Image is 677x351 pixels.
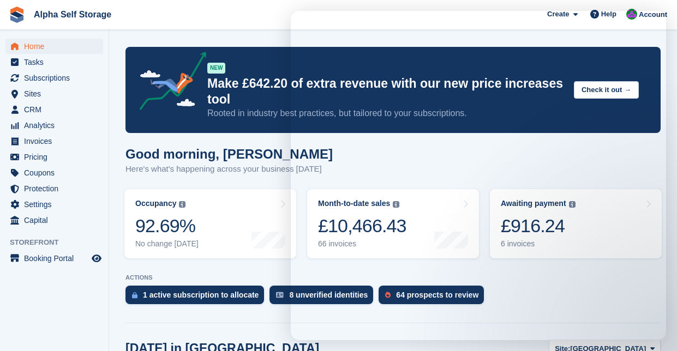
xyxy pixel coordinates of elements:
span: Tasks [24,55,89,70]
div: Occupancy [135,199,176,208]
div: 92.69% [135,215,199,237]
span: Capital [24,213,89,228]
img: stora-icon-8386f47178a22dfd0bd8f6a31ec36ba5ce8667c1dd55bd0f319d3a0aa187defe.svg [9,7,25,23]
a: menu [5,149,103,165]
span: Sites [24,86,89,101]
a: menu [5,39,103,54]
span: Create [547,9,569,20]
h1: Good morning, [PERSON_NAME] [125,147,333,161]
a: menu [5,118,103,133]
a: 1 active subscription to allocate [125,286,269,310]
div: NEW [207,63,225,74]
p: Here's what's happening across your business [DATE] [125,163,333,175]
span: Invoices [24,134,89,149]
a: Occupancy 92.69% No change [DATE] [124,189,296,258]
a: menu [5,70,103,86]
img: price-adjustments-announcement-icon-8257ccfd72463d97f412b2fc003d46551f7dbcb40ab6d574587a9cd5c0d94... [130,52,207,114]
a: menu [5,86,103,101]
img: active_subscription_to_allocate_icon-d502201f5373d7db506a760aba3b589e785aa758c864c3986d89f69b8ff3... [132,292,137,299]
span: Analytics [24,118,89,133]
img: verify_identity-adf6edd0f0f0b5bbfe63781bf79b02c33cf7c696d77639b501bdc392416b5a36.svg [276,292,284,298]
a: menu [5,134,103,149]
p: ACTIONS [125,274,661,281]
a: menu [5,102,103,117]
a: menu [5,197,103,212]
a: 8 unverified identities [269,286,379,310]
span: Account [639,9,667,20]
a: menu [5,181,103,196]
div: 8 unverified identities [289,291,368,299]
span: Storefront [10,237,109,248]
a: menu [5,251,103,266]
img: James Bambury [626,9,637,20]
p: Make £642.20 of extra revenue with our new price increases tool [207,76,565,107]
span: Home [24,39,89,54]
span: Subscriptions [24,70,89,86]
iframe: Intercom live chat [291,11,666,340]
div: No change [DATE] [135,239,199,249]
span: Booking Portal [24,251,89,266]
a: Alpha Self Storage [29,5,116,23]
span: Settings [24,197,89,212]
span: Coupons [24,165,89,180]
a: menu [5,165,103,180]
span: Pricing [24,149,89,165]
a: menu [5,213,103,228]
a: Preview store [90,252,103,265]
span: Protection [24,181,89,196]
span: CRM [24,102,89,117]
span: Help [601,9,616,20]
div: 1 active subscription to allocate [143,291,259,299]
p: Rooted in industry best practices, but tailored to your subscriptions. [207,107,565,119]
a: menu [5,55,103,70]
img: icon-info-grey-7440780725fd019a000dd9b08b2336e03edf1995a4989e88bcd33f0948082b44.svg [179,201,185,208]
